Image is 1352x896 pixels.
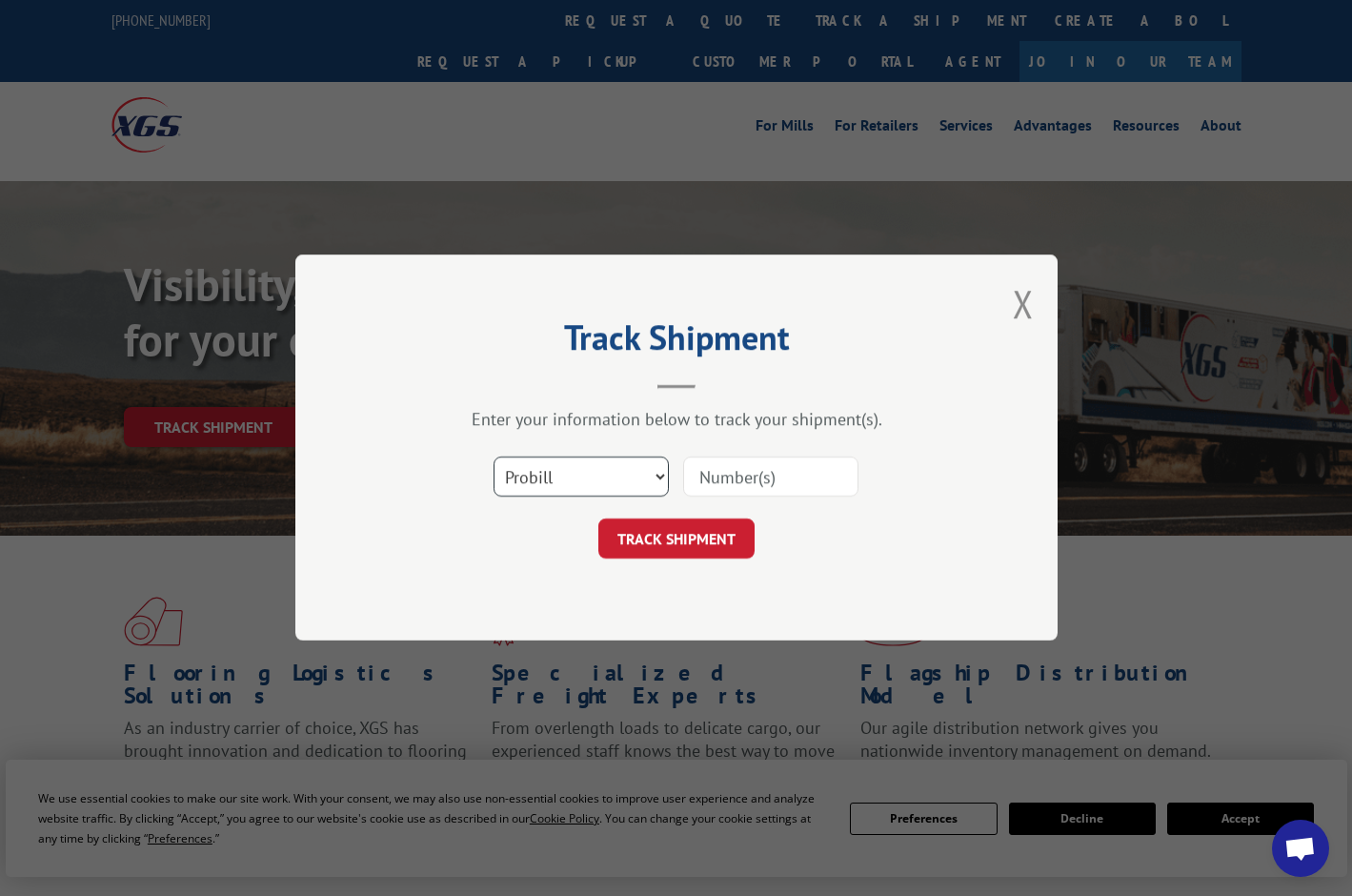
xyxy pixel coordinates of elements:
h2: Track Shipment [391,324,962,360]
div: Enter your information below to track your shipment(s). [391,409,962,431]
button: Close modal [1013,278,1034,329]
button: TRACK SHIPMENT [598,519,755,560]
div: Open chat [1272,820,1329,877]
input: Number(s) [683,458,858,498]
